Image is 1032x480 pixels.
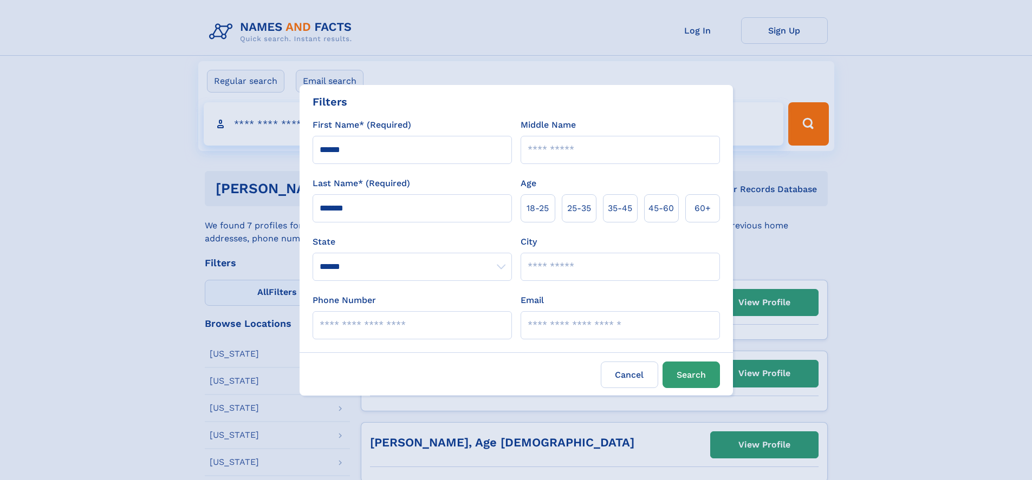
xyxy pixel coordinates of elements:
[313,119,411,131] label: First Name* (Required)
[695,202,711,215] span: 60+
[521,119,576,131] label: Middle Name
[313,294,376,307] label: Phone Number
[601,361,658,388] label: Cancel
[663,361,720,388] button: Search
[521,177,536,190] label: Age
[313,177,410,190] label: Last Name* (Required)
[521,294,544,307] label: Email
[608,202,632,215] span: 35‑45
[648,202,674,215] span: 45‑60
[521,235,537,248] label: City
[567,202,591,215] span: 25‑35
[313,235,512,248] label: State
[527,202,549,215] span: 18‑25
[313,94,347,110] div: Filters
